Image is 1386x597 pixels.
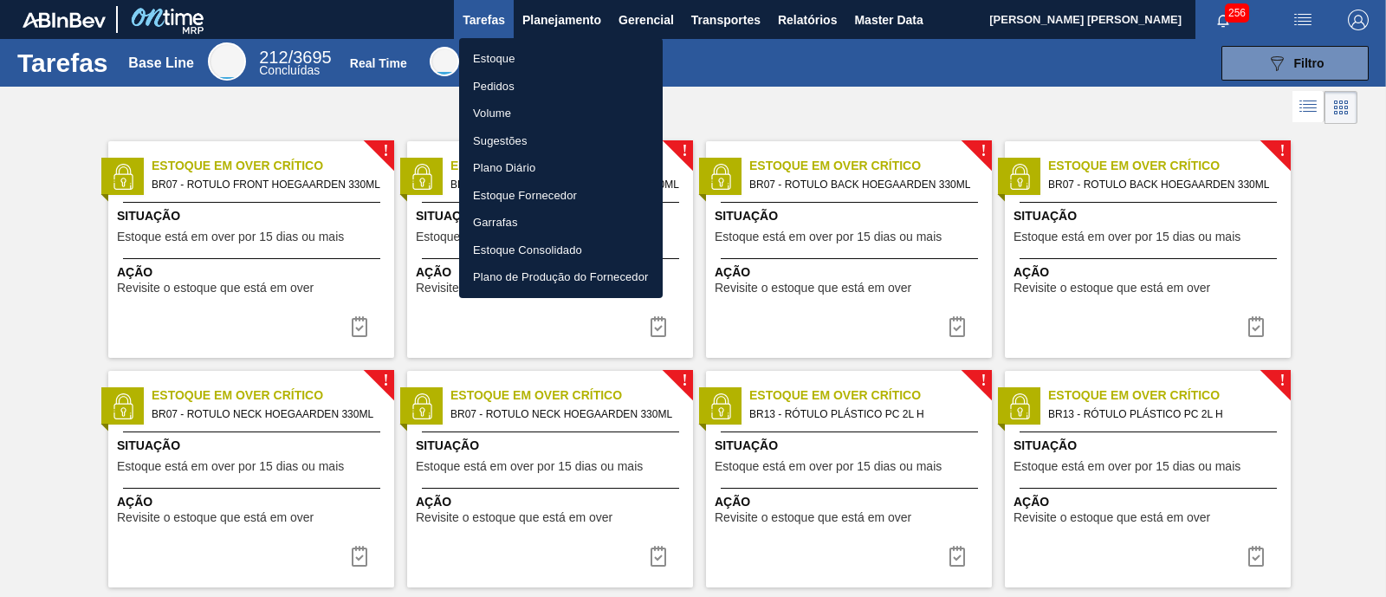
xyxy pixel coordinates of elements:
a: Sugestões [459,127,663,155]
a: Plano de Produção do Fornecedor [459,263,663,291]
a: Plano Diário [459,154,663,182]
a: Pedidos [459,73,663,101]
a: Estoque Fornecedor [459,182,663,210]
a: Garrafas [459,209,663,237]
a: Estoque [459,45,663,73]
a: Volume [459,100,663,127]
a: Estoque Consolidado [459,237,663,264]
